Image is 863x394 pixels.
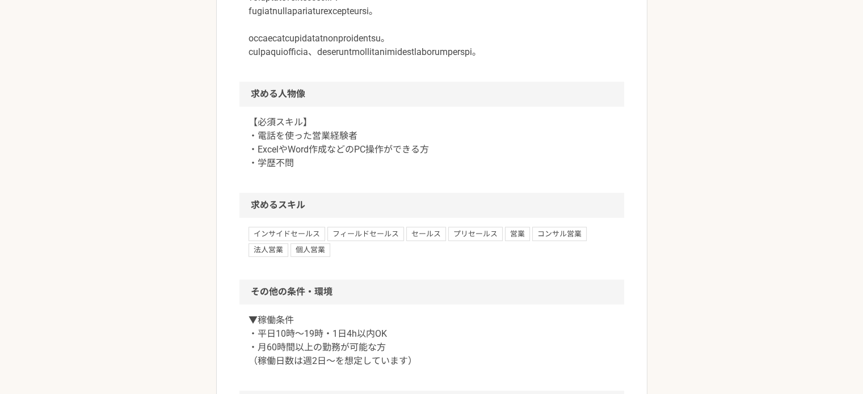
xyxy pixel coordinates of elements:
span: インサイドセールス [249,227,325,240]
p: ▼稼働条件 ・平日10時～19時・1日4h以内OK ・月60時間以上の勤務が可能な方 （稼働日数は週2日～を想定しています） [249,313,615,368]
span: セールス [406,227,446,240]
span: プリセールス [448,227,503,240]
h2: 求める人物像 [239,82,624,107]
span: 個人営業 [291,243,330,257]
span: コンサル営業 [532,227,587,240]
span: 営業 [505,227,530,240]
span: フィールドセールス [327,227,404,240]
p: 【必須スキル】 ・電話を使った営業経験者 ・ExcelやWord作成などのPC操作ができる方 ・学歴不問 [249,116,615,170]
span: 法人営業 [249,243,288,257]
h2: その他の条件・環境 [239,279,624,304]
h2: 求めるスキル [239,193,624,218]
